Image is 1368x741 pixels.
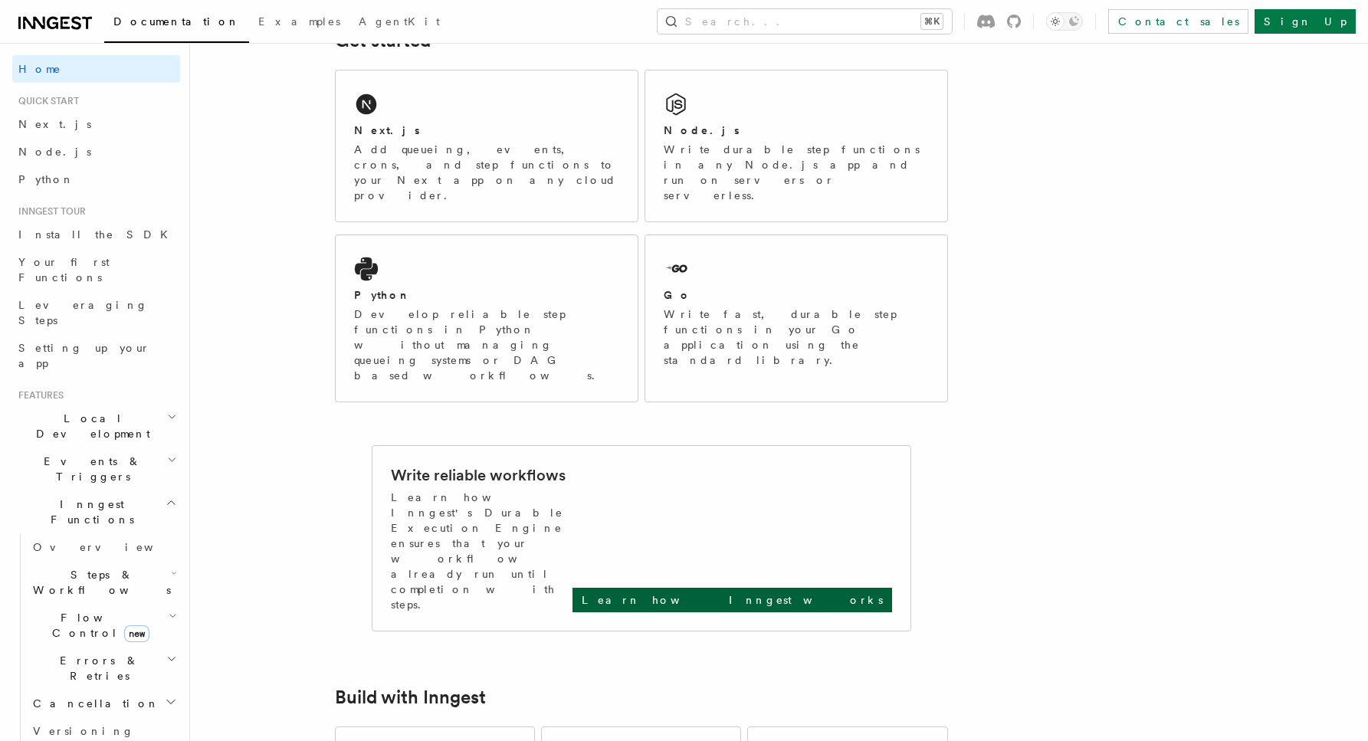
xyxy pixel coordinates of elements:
[12,334,180,377] a: Setting up your app
[18,342,150,369] span: Setting up your app
[335,70,638,222] a: Next.jsAdd queueing, events, crons, and step functions to your Next app on any cloud provider.
[124,625,149,642] span: new
[27,696,159,711] span: Cancellation
[18,228,177,241] span: Install the SDK
[349,5,449,41] a: AgentKit
[18,146,91,158] span: Node.js
[12,454,167,484] span: Events & Triggers
[664,287,691,303] h2: Go
[12,110,180,138] a: Next.js
[27,533,180,561] a: Overview
[12,411,167,441] span: Local Development
[12,138,180,166] a: Node.js
[645,70,948,222] a: Node.jsWrite durable step functions in any Node.js app and run on servers or serverless.
[354,307,619,383] p: Develop reliable step functions in Python without managing queueing systems or DAG based workflows.
[27,567,171,598] span: Steps & Workflows
[18,299,148,326] span: Leveraging Steps
[12,248,180,291] a: Your first Functions
[12,448,180,490] button: Events & Triggers
[33,725,134,737] span: Versioning
[664,142,929,203] p: Write durable step functions in any Node.js app and run on servers or serverless.
[27,647,180,690] button: Errors & Retries
[27,604,180,647] button: Flow Controlnew
[12,291,180,334] a: Leveraging Steps
[664,123,740,138] h2: Node.js
[258,15,340,28] span: Examples
[12,497,166,527] span: Inngest Functions
[12,55,180,83] a: Home
[582,592,883,608] p: Learn how Inngest works
[113,15,240,28] span: Documentation
[1255,9,1356,34] a: Sign Up
[354,123,420,138] h2: Next.js
[18,173,74,185] span: Python
[104,5,249,43] a: Documentation
[335,234,638,402] a: PythonDevelop reliable step functions in Python without managing queueing systems or DAG based wo...
[27,610,169,641] span: Flow Control
[12,221,180,248] a: Install the SDK
[1108,9,1248,34] a: Contact sales
[18,118,91,130] span: Next.js
[354,142,619,203] p: Add queueing, events, crons, and step functions to your Next app on any cloud provider.
[354,287,411,303] h2: Python
[18,61,61,77] span: Home
[335,687,486,708] a: Build with Inngest
[572,588,892,612] a: Learn how Inngest works
[12,205,86,218] span: Inngest tour
[391,464,566,486] h2: Write reliable workflows
[921,14,943,29] kbd: ⌘K
[249,5,349,41] a: Examples
[27,653,166,684] span: Errors & Retries
[1046,12,1083,31] button: Toggle dark mode
[12,166,180,193] a: Python
[645,234,948,402] a: GoWrite fast, durable step functions in your Go application using the standard library.
[27,561,180,604] button: Steps & Workflows
[658,9,952,34] button: Search...⌘K
[18,256,110,284] span: Your first Functions
[12,389,64,402] span: Features
[359,15,440,28] span: AgentKit
[391,490,572,612] p: Learn how Inngest's Durable Execution Engine ensures that your workflow already run until complet...
[12,95,79,107] span: Quick start
[33,541,191,553] span: Overview
[664,307,929,368] p: Write fast, durable step functions in your Go application using the standard library.
[27,690,180,717] button: Cancellation
[12,405,180,448] button: Local Development
[12,490,180,533] button: Inngest Functions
